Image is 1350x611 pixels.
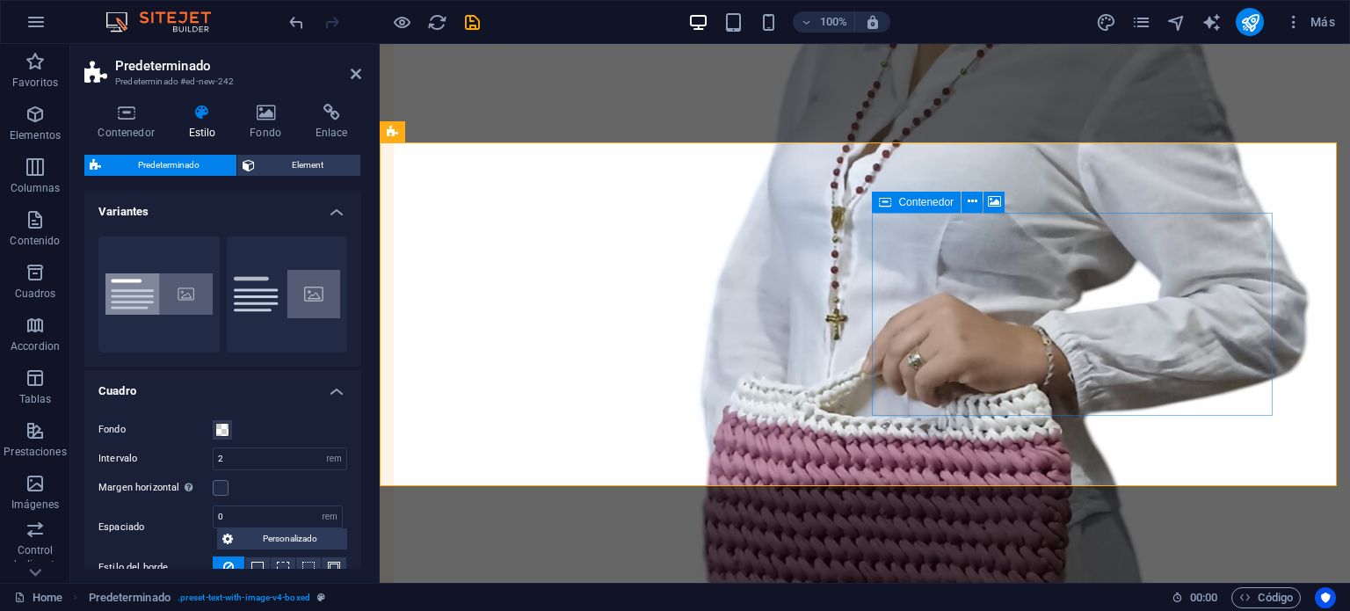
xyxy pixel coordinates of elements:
label: Estilo del borde [98,557,213,578]
p: Tablas [19,392,52,406]
p: Elementos [10,128,61,142]
i: Este elemento es un preajuste personalizable [317,593,325,602]
i: Volver a cargar página [427,12,447,33]
button: Predeterminado [84,155,236,176]
p: Columnas [11,181,61,195]
h4: Fondo [236,104,302,141]
span: . preset-text-with-image-v4-boxed [178,587,310,608]
a: Haz clic para cancelar la selección y doble clic para abrir páginas [14,587,62,608]
span: Código [1239,587,1293,608]
button: Haz clic para salir del modo de previsualización y seguir editando [391,11,412,33]
button: pages [1130,11,1151,33]
button: navigator [1165,11,1187,33]
span: : [1202,591,1205,604]
p: Favoritos [12,76,58,90]
span: 00 00 [1190,587,1217,608]
span: Haz clic para seleccionar y doble clic para editar [89,587,171,608]
p: Accordion [11,339,60,353]
button: save [461,11,483,33]
span: Personalizado [238,528,342,549]
span: Más [1285,13,1335,31]
span: Predeterminado [106,155,231,176]
span: Element [260,155,355,176]
button: undo [286,11,307,33]
h4: Cuadro [84,370,361,402]
i: Publicar [1240,12,1260,33]
h4: Estilo [175,104,236,141]
p: Contenido [10,234,60,248]
button: text_generator [1201,11,1222,33]
h6: Tiempo de la sesión [1172,587,1218,608]
img: Editor Logo [101,11,233,33]
h4: Contenedor [84,104,175,141]
p: Prestaciones [4,445,66,459]
label: Espaciado [98,517,213,538]
button: Personalizado [217,528,347,549]
h6: 100% [819,11,847,33]
button: Usercentrics [1315,587,1336,608]
p: Cuadros [15,287,56,301]
button: reload [426,11,447,33]
p: Imágenes [11,498,59,512]
button: 100% [793,11,855,33]
label: Margen horizontal [98,477,213,498]
button: Más [1278,8,1342,36]
label: Fondo [98,419,213,440]
span: Contenedor [898,197,954,207]
h4: Variantes [84,191,361,222]
h2: Predeterminado [115,58,361,74]
button: Código [1231,587,1301,608]
i: Al redimensionar, ajustar el nivel de zoom automáticamente para ajustarse al dispositivo elegido. [865,14,881,30]
h4: Enlace [301,104,361,141]
nav: breadcrumb [89,587,325,608]
h3: Predeterminado #ed-new-242 [115,74,326,90]
button: publish [1236,8,1264,36]
label: Intervalo [98,454,213,463]
button: design [1095,11,1116,33]
i: Deshacer: Añadir elemento (Ctrl+Z) [287,12,307,33]
button: Element [237,155,360,176]
i: Guardar (Ctrl+S) [462,12,483,33]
